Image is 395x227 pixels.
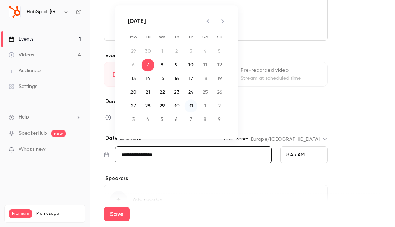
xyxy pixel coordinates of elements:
button: 8 [156,59,169,71]
div: LiveGo live at scheduled time [104,62,214,87]
span: Premium [9,209,32,218]
label: Duration [104,98,328,105]
span: Plan usage [36,211,81,217]
button: 8 [199,113,212,126]
span: Sunday [213,30,226,44]
span: new [51,130,66,137]
button: Save [104,207,130,221]
button: 7 [142,59,154,71]
button: 4 [142,113,154,126]
button: 27 [127,99,140,112]
button: 17 [185,72,197,85]
button: 15 [156,72,169,85]
button: 21 [142,86,154,99]
div: Pre-recorded video [241,67,319,74]
span: Help [19,114,29,121]
span: Thursday [170,30,183,44]
span: What's new [19,146,46,153]
button: 23 [170,86,183,99]
button: 5 [156,113,169,126]
button: 3 [127,113,140,126]
button: 13 [127,72,140,85]
div: Europe/[GEOGRAPHIC_DATA] [251,136,328,143]
button: 10 [185,59,197,71]
a: SpeakerHub [19,130,47,137]
button: 9 [213,113,226,126]
div: [DATE] [128,17,146,26]
h6: HubSpot [GEOGRAPHIC_DATA] [27,8,60,15]
span: Tuesday [142,30,154,44]
div: From [280,146,328,163]
button: 25 [199,86,212,99]
button: 7 [185,113,197,126]
div: Videos [9,51,34,59]
button: 19 [213,72,226,85]
button: 1 [199,99,212,112]
div: Events [9,36,33,43]
button: 29 [156,99,169,112]
button: Add speaker [104,185,328,214]
button: 26 [213,86,226,99]
button: 28 [142,99,154,112]
p: Date and time [104,135,141,142]
button: 31 [185,99,197,112]
span: Saturday [199,30,212,44]
p: Speakers [104,175,328,182]
img: HubSpot Germany [9,6,20,18]
button: 6 [170,113,183,126]
span: 8:45 AM [286,152,305,157]
span: Wednesday [156,30,169,44]
div: Audience [9,67,41,74]
p: Event type [104,52,328,59]
span: Monday [127,30,140,44]
button: 22 [156,86,169,99]
button: 14 [142,72,154,85]
iframe: Noticeable Trigger [72,147,81,153]
div: Stream at scheduled time [241,75,319,82]
button: 12 [213,59,226,71]
li: help-dropdown-opener [9,114,81,121]
div: Settings [9,83,37,90]
button: 16 [170,72,183,85]
button: 2 [213,99,226,112]
button: 30 [170,99,183,112]
button: 11 [199,59,212,71]
button: 24 [185,86,197,99]
button: Next month [215,14,230,28]
button: 18 [199,72,212,85]
button: 20 [127,86,140,99]
div: Pre-recorded videoStream at scheduled time [217,62,328,87]
button: 9 [170,59,183,71]
span: Friday [185,30,197,44]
